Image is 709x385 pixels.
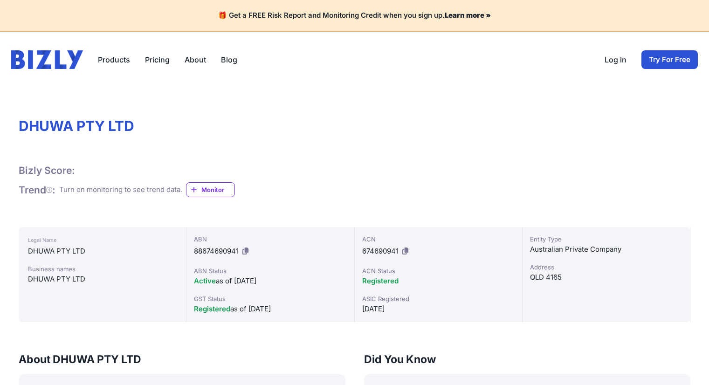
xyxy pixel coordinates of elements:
div: as of [DATE] [194,303,346,315]
div: Legal Name [28,234,177,246]
span: 674690941 [362,247,399,255]
span: Active [194,276,216,285]
div: ACN [362,234,515,244]
span: Monitor [201,185,234,194]
a: Try For Free [641,50,698,69]
h3: Did You Know [364,352,691,367]
div: ABN [194,234,346,244]
div: ABN Status [194,266,346,275]
div: Business names [28,264,177,274]
div: DHUWA PTY LTD [28,246,177,257]
a: Pricing [145,54,170,65]
span: Registered [194,304,230,313]
h4: 🎁 Get a FREE Risk Report and Monitoring Credit when you sign up. [11,11,698,20]
span: 88674690941 [194,247,239,255]
h1: DHUWA PTY LTD [19,117,690,134]
button: Products [98,54,130,65]
a: About [185,54,206,65]
div: GST Status [194,294,346,303]
div: [DATE] [362,303,515,315]
h3: About DHUWA PTY LTD [19,352,345,367]
div: as of [DATE] [194,275,346,287]
div: DHUWA PTY LTD [28,274,177,285]
h1: Trend : [19,184,55,196]
h1: Bizly Score: [19,164,75,177]
div: ACN Status [362,266,515,275]
a: Log in [605,54,626,65]
div: ASIC Registered [362,294,515,303]
div: Address [530,262,682,272]
a: Learn more » [445,11,491,20]
div: Entity Type [530,234,682,244]
a: Blog [221,54,237,65]
div: QLD 4165 [530,272,682,283]
div: Turn on monitoring to see trend data. [59,185,182,195]
a: Monitor [186,182,235,197]
div: Australian Private Company [530,244,682,255]
span: Registered [362,276,399,285]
